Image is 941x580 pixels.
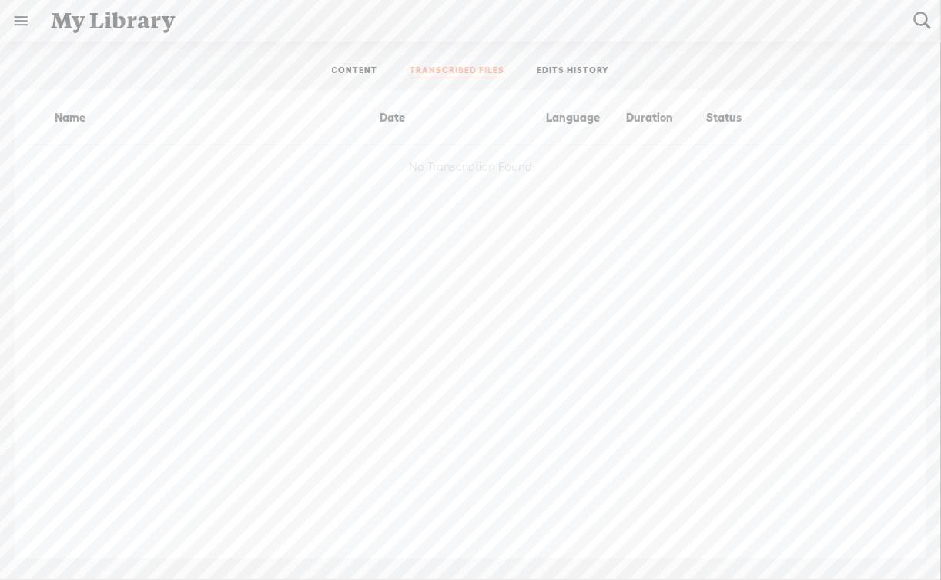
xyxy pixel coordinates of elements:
[332,65,378,78] a: CONTENT
[40,1,902,41] div: My Library
[27,108,377,127] div: Name
[410,65,505,78] a: TRANSCRIBED FILES
[703,108,783,127] div: Status
[537,65,610,78] a: EDITS HISTORY
[27,145,914,188] div: No Transcription Found
[623,108,703,127] div: Duration
[543,108,623,127] div: Language
[377,108,543,127] div: Date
